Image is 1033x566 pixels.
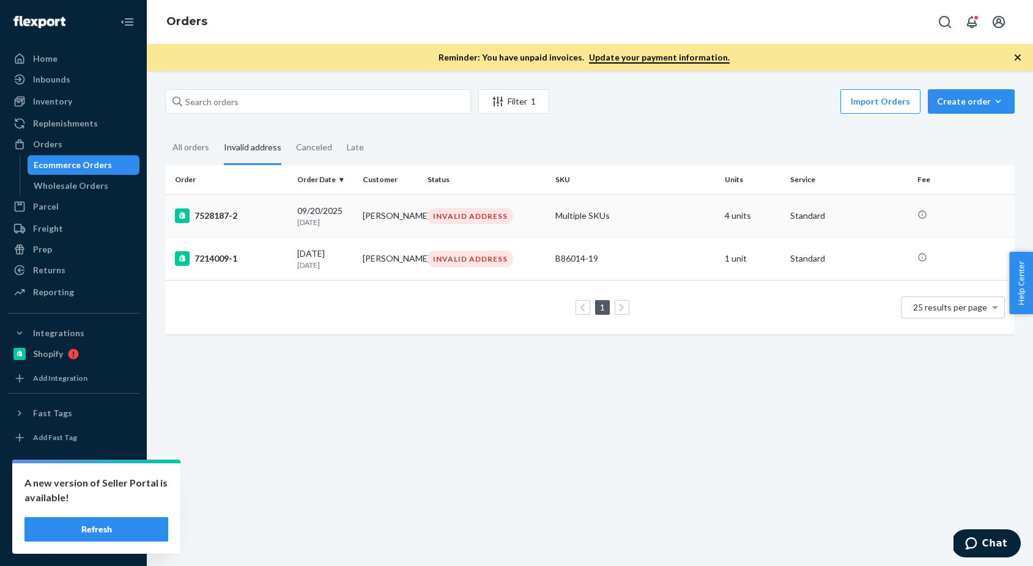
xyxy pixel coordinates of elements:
p: Standard [790,210,908,222]
div: 7528187-2 [175,208,287,223]
button: Filter [478,89,549,114]
a: Add Fast Tag [7,428,139,447]
span: 25 results per page [913,302,987,312]
td: [PERSON_NAME] [358,194,423,237]
th: Fee [913,165,1015,194]
div: Filter [479,95,549,108]
div: Freight [33,222,63,235]
button: Open notifications [960,10,984,34]
div: Create order [937,95,1005,108]
a: Ecommerce Orders [28,155,140,175]
div: INVALID ADDRESS [428,251,513,267]
div: Reporting [33,286,74,298]
ol: breadcrumbs [157,4,217,40]
th: Status [423,165,550,194]
img: Flexport logo [13,16,65,28]
button: Fast Tags [7,403,139,423]
div: Orders [33,138,62,150]
a: Help Center [7,511,139,531]
div: Customer [363,174,418,185]
div: 1 [531,95,536,108]
iframe: Opens a widget where you can chat to one of our agents [953,529,1021,560]
div: Invalid address [224,131,281,165]
th: Order [165,165,292,194]
button: Close Navigation [115,10,139,34]
a: Add Integration [7,369,139,388]
button: Create order [928,89,1015,114]
a: Parcel [7,197,139,216]
div: Late [347,131,364,163]
div: Wholesale Orders [34,180,108,192]
p: [DATE] [297,260,353,270]
th: Service [785,165,913,194]
div: Parcel [33,200,59,213]
p: Standard [790,252,908,265]
p: A new version of Seller Portal is available! [24,476,168,505]
a: Replenishments [7,114,139,133]
div: Add Fast Tag [33,432,77,443]
a: Returns [7,260,139,280]
button: Import Orders [840,89,920,114]
div: All orders [172,131,209,163]
div: Shopify [33,348,63,360]
button: Open Search Box [933,10,957,34]
div: Returns [33,264,65,276]
td: 4 units [720,194,785,237]
a: Prep [7,240,139,259]
button: Open account menu [987,10,1011,34]
th: Order Date [292,165,358,194]
td: [PERSON_NAME] [358,237,423,280]
a: Shopify [7,344,139,364]
a: Inventory [7,92,139,111]
a: Orders [166,15,207,28]
div: 7214009-1 [175,251,287,266]
th: Units [720,165,785,194]
td: 1 unit [720,237,785,280]
a: Settings [7,469,139,489]
button: Give Feedback [7,532,139,551]
a: Wholesale Orders [28,176,140,196]
a: Orders [7,134,139,154]
input: Search orders [165,89,471,114]
td: Multiple SKUs [550,194,720,237]
div: Home [33,53,57,65]
button: Integrations [7,323,139,343]
a: Update your payment information. [589,52,730,64]
button: Refresh [24,517,168,542]
div: [DATE] [297,248,353,270]
div: Add Integration [33,373,87,383]
th: SKU [550,165,720,194]
div: B86014-19 [555,252,716,265]
a: Page 1 is your current page [598,302,607,312]
div: Replenishments [33,117,98,130]
div: Ecommerce Orders [34,159,112,171]
p: [DATE] [297,217,353,227]
div: Canceled [296,131,332,163]
div: Fast Tags [33,407,72,419]
a: Home [7,49,139,68]
a: Inbounds [7,70,139,89]
div: 09/20/2025 [297,205,353,227]
a: Reporting [7,282,139,302]
div: Prep [33,243,52,255]
div: Inventory [33,95,72,108]
a: Freight [7,219,139,238]
button: Talk to Support [7,490,139,510]
div: Integrations [33,327,84,339]
p: Reminder: You have unpaid invoices. [439,51,730,64]
div: INVALID ADDRESS [428,208,513,224]
button: Help Center [1009,252,1033,314]
div: Inbounds [33,73,70,86]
